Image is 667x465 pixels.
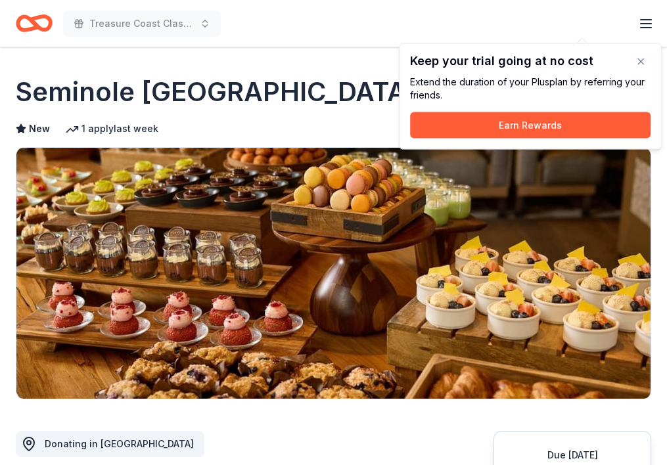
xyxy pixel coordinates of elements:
div: Keep your trial going at no cost [410,55,651,68]
a: Home [16,8,53,39]
button: Treasure Coast Classical Academy Casino Night [63,11,221,37]
h1: Seminole [GEOGRAPHIC_DATA] [16,74,416,110]
div: 1 apply last week [66,121,158,137]
span: Treasure Coast Classical Academy Casino Night [89,16,195,32]
div: Extend the duration of your Plus plan by referring your friends. [410,76,651,102]
img: Image for Seminole Hard Rock Hotel & Casino Hollywood [16,148,651,399]
span: Donating in [GEOGRAPHIC_DATA] [45,438,194,449]
button: Earn Rewards [410,112,651,139]
span: New [29,121,50,137]
div: Due [DATE] [510,447,635,463]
